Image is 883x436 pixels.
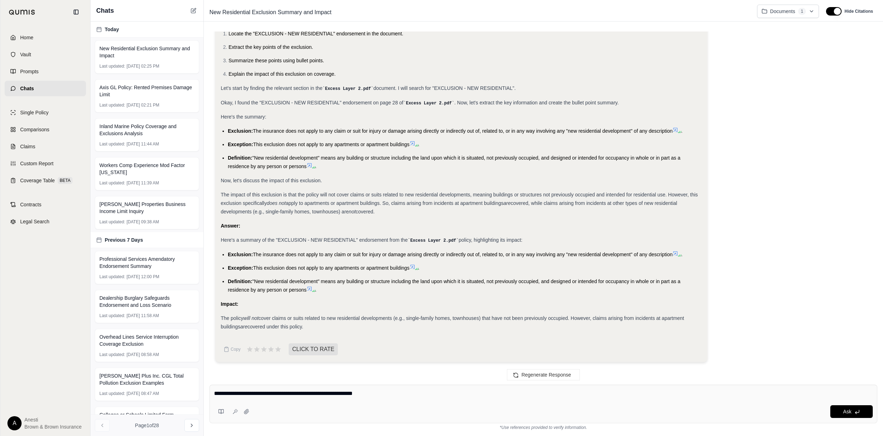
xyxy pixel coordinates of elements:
[418,265,420,271] span: .
[521,372,571,378] span: Regenerate Response
[323,86,374,91] code: Excess Layer 2.pdf
[20,177,55,184] span: Coverage Table
[99,352,125,357] span: Last updated:
[231,346,241,352] span: Copy
[229,44,313,50] span: Extract the key points of the exclusion.
[229,31,403,36] span: Locate the "EXCLUSION - NEW RESIDENTIAL" endorsement in the document.
[127,180,159,186] span: [DATE] 11:39 AM
[228,155,680,169] span: "New residential development" means any building or structure including the land upon which it is...
[221,192,698,206] span: The impact of this exclusion is that the policy will not cover claims or suits related to new res...
[99,63,125,69] span: Last updated:
[228,265,253,271] span: Exception:
[267,200,286,206] em: does not
[289,343,338,355] span: CLICK TO RATE
[99,180,125,186] span: Last updated:
[58,177,73,184] span: BETA
[374,85,516,91] span: document. I will search for "EXCLUSION - NEW RESIDENTIAL".
[229,58,324,63] span: Summarize these points using bullet points.
[5,81,86,96] a: Chats
[221,315,243,321] span: The policy
[830,405,873,418] button: Ask
[253,265,410,271] span: This exclusion does not apply to any apartments or apartment buildings
[228,142,253,147] span: Exception:
[228,128,253,134] span: Exclusion:
[221,114,266,120] span: Here's the summary:
[207,7,334,18] span: New Residential Exclusion Summary and Impact
[757,5,819,18] button: Documents1
[221,315,684,329] span: cover claims or suits related to new residential developments (e.g., single-family homes, townhou...
[228,279,680,293] span: "New residential development" means any building or structure including the land upon which it is...
[507,369,580,380] button: Regenerate Response
[7,416,22,430] div: A
[99,294,195,309] span: Dealership Burglary Safeguards Endorsement and Loss Scenario
[770,8,795,15] span: Documents
[221,237,408,243] span: Here's a summary of the "EXCLUSION - NEW RESIDENTIAL" endorsement from the
[229,71,336,77] span: Explain the impact of this exclusion on coverage.
[843,409,851,414] span: Ask
[99,313,125,319] span: Last updated:
[228,155,252,161] span: Definition:
[681,128,682,134] span: .
[286,200,504,206] span: apply to apartments or apartment buildings. So, claims arising from incidents at apartment buildings
[20,126,49,133] span: Comparisons
[253,128,673,134] span: The insurance does not apply to any claim or suit for injury or damage arising directly or indire...
[24,423,82,430] span: Brown & Brown Insurance
[99,84,195,98] span: Axis GL Policy: Rented Premises Damage Limit
[454,100,619,105] span: . Now, let's extract the key information and create the bullet point summary.
[99,123,195,137] span: Inland Marine Policy Coverage and Exclusions Analysis
[99,333,195,348] span: Overhead Lines Service Interruption Coverage Exclusion
[349,209,356,214] em: not
[798,8,806,15] span: 1
[99,162,195,176] span: Workers Comp Experience Mod Factor [US_STATE]
[20,143,35,150] span: Claims
[127,391,159,396] span: [DATE] 08:47 AM
[127,63,159,69] span: [DATE] 02:25 PM
[135,422,159,429] span: Page 1 of 28
[418,142,420,147] span: .
[243,315,259,321] em: will not
[127,313,159,319] span: [DATE] 11:58 AM
[5,64,86,79] a: Prompts
[24,416,82,423] span: Anesti
[99,391,125,396] span: Last updated:
[503,200,510,206] em: are
[315,163,317,169] span: .
[253,142,410,147] span: This exclusion does not apply to any apartments or apartment buildings
[20,218,50,225] span: Legal Search
[240,324,247,329] em: are
[221,178,322,183] span: Now, let's discuss the impact of this exclusion.
[844,8,873,14] span: Hide Citations
[99,219,125,225] span: Last updated:
[127,141,159,147] span: [DATE] 11:44 AM
[5,105,86,120] a: Single Policy
[221,223,240,229] strong: Answer:
[5,30,86,45] a: Home
[5,47,86,62] a: Vault
[356,209,375,214] span: covered.
[127,219,159,225] span: [DATE] 09:38 AM
[403,101,454,106] code: Excess Layer 2.pdf
[70,6,82,18] button: Collapse sidebar
[127,102,159,108] span: [DATE] 02:21 PM
[99,201,195,215] span: [PERSON_NAME] Properties Business Income Limit Inquiry
[127,352,159,357] span: [DATE] 08:58 AM
[20,160,53,167] span: Custom Report
[221,301,238,307] strong: Impact:
[5,197,86,212] a: Contracts
[99,102,125,108] span: Last updated:
[408,238,458,243] code: Excess Layer 2.pdf
[20,201,41,208] span: Contracts
[9,10,35,15] img: Qumis Logo
[228,279,252,284] span: Definition:
[20,68,39,75] span: Prompts
[189,6,198,15] button: New Chat
[20,34,33,41] span: Home
[99,411,195,425] span: Colleges or Schools Limited Form Endorsement Summary
[207,7,751,18] div: Edit Title
[20,109,48,116] span: Single Policy
[5,156,86,171] a: Custom Report
[315,287,317,293] span: .
[20,85,34,92] span: Chats
[20,51,31,58] span: Vault
[5,214,86,229] a: Legal Search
